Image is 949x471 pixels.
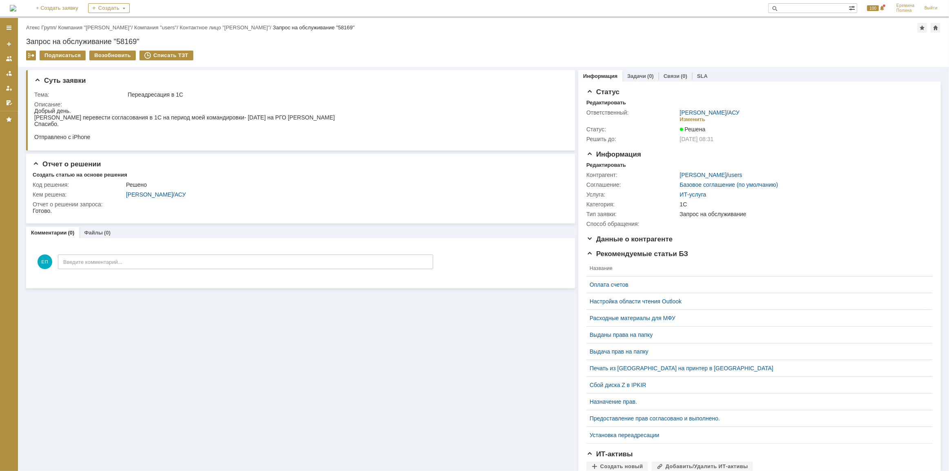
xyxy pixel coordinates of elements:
div: (0) [68,230,75,236]
div: Работа с массовостью [26,51,36,60]
a: Связи [664,73,679,79]
a: АСУ [728,109,740,116]
div: Редактировать [586,100,626,106]
a: Мои заявки [2,82,15,95]
span: 100 [867,5,879,11]
a: Информация [583,73,617,79]
div: Запрос на обслуживание [680,211,928,217]
div: (0) [681,73,687,79]
div: Ответственный: [586,109,678,116]
a: Мои согласования [2,96,15,109]
div: Отчет о решении запроса: [33,201,563,208]
span: Информация [586,150,641,158]
div: / [126,191,562,198]
div: / [680,172,742,178]
div: Создать [88,3,130,13]
a: ИТ-услуга [680,191,706,198]
div: Решить до: [586,136,678,142]
a: [PERSON_NAME] [680,109,727,116]
a: [PERSON_NAME] [680,172,727,178]
div: Запрос на обслуживание "58169" [26,38,941,46]
a: Заявки в моей ответственности [2,67,15,80]
span: ЕП [38,254,52,269]
div: (0) [647,73,654,79]
div: (0) [104,230,111,236]
a: [PERSON_NAME] [126,191,173,198]
div: Добавить в избранное [917,23,927,33]
span: Расширенный поиск [849,4,857,11]
div: Сделать домашней страницей [931,23,940,33]
a: Атекс Групп [26,24,55,31]
a: Назначение прав. [590,398,923,405]
th: Название [586,261,926,276]
div: Описание: [34,101,563,108]
div: Статус: [586,126,678,133]
div: Тип заявки: [586,211,678,217]
a: Выдача прав на папку [590,348,923,355]
a: Файлы [84,230,103,236]
span: Отчет о решении [33,160,101,168]
div: 1С [680,201,928,208]
span: Данные о контрагенте [586,235,673,243]
a: Оплата счетов [590,281,923,288]
a: Выданы права на папку [590,332,923,338]
div: Редактировать [586,162,626,168]
span: Суть заявки [34,77,86,84]
div: / [179,24,272,31]
div: Код решения: [33,181,124,188]
a: АСУ [175,191,186,198]
div: Кем решена: [33,191,124,198]
div: Услуга: [586,191,678,198]
span: Еремина [896,3,915,8]
div: Решено [126,181,562,188]
a: Задачи [627,73,646,79]
a: Предоставление прав согласовано и выполнено. [590,415,923,422]
div: Категория: [586,201,678,208]
div: Контрагент: [586,172,678,178]
a: SLA [697,73,708,79]
span: Статус [586,88,619,96]
div: Создать статью на основе решения [33,172,127,178]
a: Установка переадресации [590,432,923,438]
a: Контактное лицо "[PERSON_NAME]" [179,24,270,31]
div: Изменить [680,116,706,123]
span: Решена [680,126,706,133]
div: / [680,109,740,116]
span: ИТ-активы [586,450,633,458]
div: / [134,24,179,31]
a: Создать заявку [2,38,15,51]
span: [DATE] 08:31 [680,136,714,142]
div: Запрос на обслуживание "58169" [273,24,355,31]
a: Печать из [GEOGRAPHIC_DATA] на принтер в [GEOGRAPHIC_DATA] [590,365,923,371]
img: logo [10,5,16,11]
span: Полина [896,8,915,13]
div: / [58,24,135,31]
span: Рекомендуемые статьи БЗ [586,250,688,258]
div: Соглашение: [586,181,678,188]
div: / [26,24,58,31]
div: Способ обращения: [586,221,678,227]
a: Настройка области чтения Outlook [590,298,923,305]
a: Базовое соглашение (по умолчанию) [680,181,778,188]
a: Компания "users" [134,24,177,31]
a: Перейти на домашнюю страницу [10,5,16,11]
div: Переадресация в 1С [128,91,562,98]
a: Компания "[PERSON_NAME]" [58,24,131,31]
a: Заявки на командах [2,52,15,65]
a: Комментарии [31,230,67,236]
a: Расходные материалы для МФУ [590,315,923,321]
a: users [728,172,742,178]
a: Сбой диска Z в IPKIR [590,382,923,388]
div: Тема: [34,91,126,98]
